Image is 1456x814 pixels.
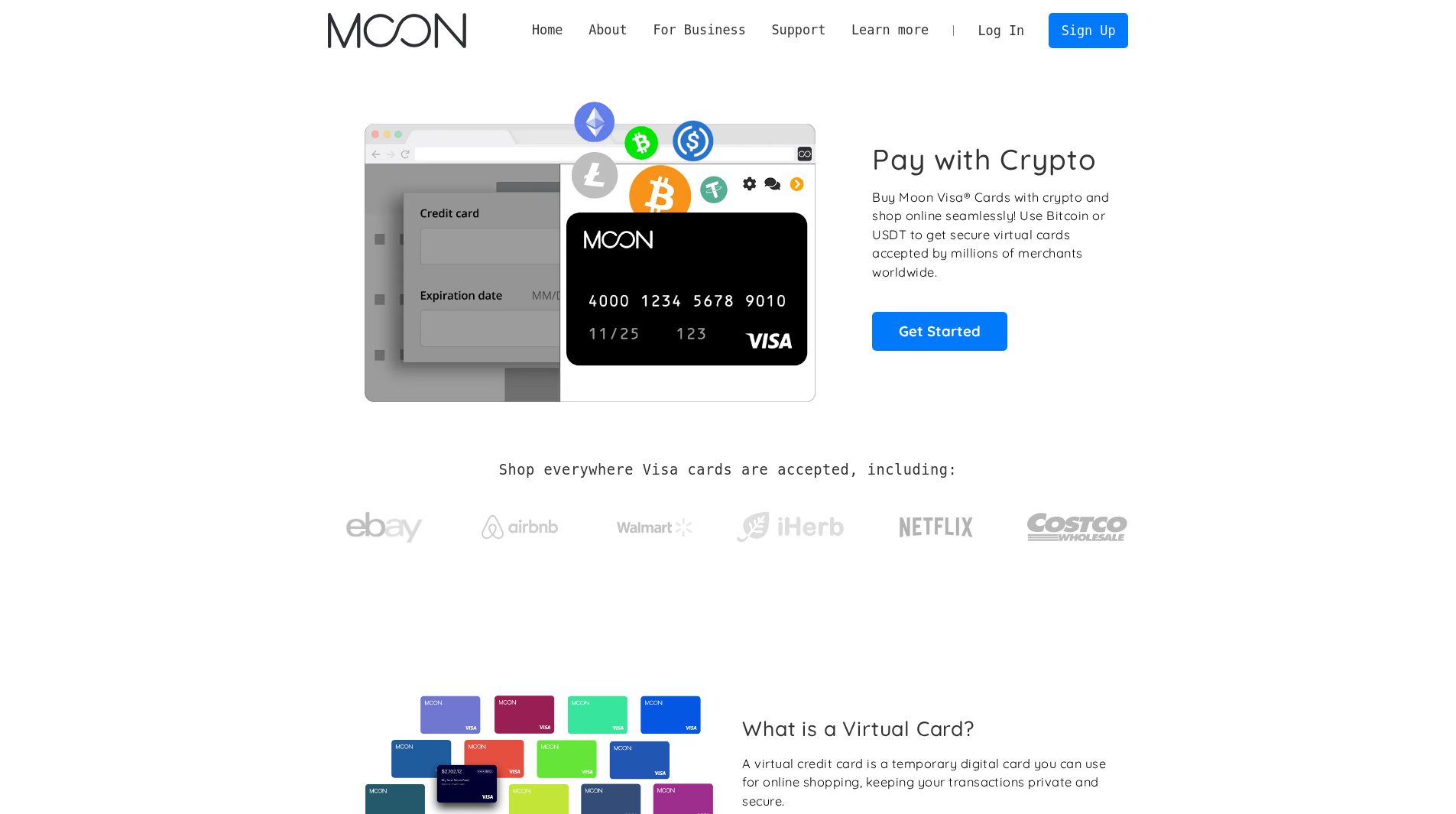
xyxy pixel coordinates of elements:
div: Support [759,21,838,40]
a: Sign Up [1049,13,1128,47]
div: Learn more [838,21,942,40]
div: For Business [640,21,759,40]
h2: Shop everywhere Visa cards are accepted, including: [499,462,957,478]
a: ebay [328,488,442,559]
a: Home [519,21,576,40]
div: About [589,21,627,40]
div: A virtual credit card is a temporary digital card you can use for online shopping, keeping your t... [742,754,1116,811]
img: Moon Logo [328,13,466,48]
a: Get Started [872,312,1007,350]
div: About [576,21,640,40]
div: Learn more [851,21,929,40]
img: Costco [1026,498,1129,556]
a: home [328,13,466,48]
a: Log In [965,14,1037,47]
a: Airbnb [462,500,576,546]
h2: What is a Virtual Card? [742,716,1116,741]
img: Moon Cards let you spend your crypto anywhere Visa is accepted. [328,91,851,401]
div: For Business [653,21,745,40]
a: iHerb [733,492,847,555]
a: Costco [1026,483,1129,563]
p: Buy Moon Visa® Cards with crypto and shop online seamlessly! Use Bitcoin or USDT to get secure vi... [872,188,1111,282]
div: Support [771,21,825,40]
img: Walmart [617,518,693,537]
img: Airbnb [482,515,558,539]
img: Netflix [898,508,974,546]
img: iHerb [733,508,847,547]
a: Walmart [598,503,712,544]
a: Netflix [868,493,1005,554]
img: ebay [346,504,423,552]
h1: Pay with Crypto [872,142,1097,177]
